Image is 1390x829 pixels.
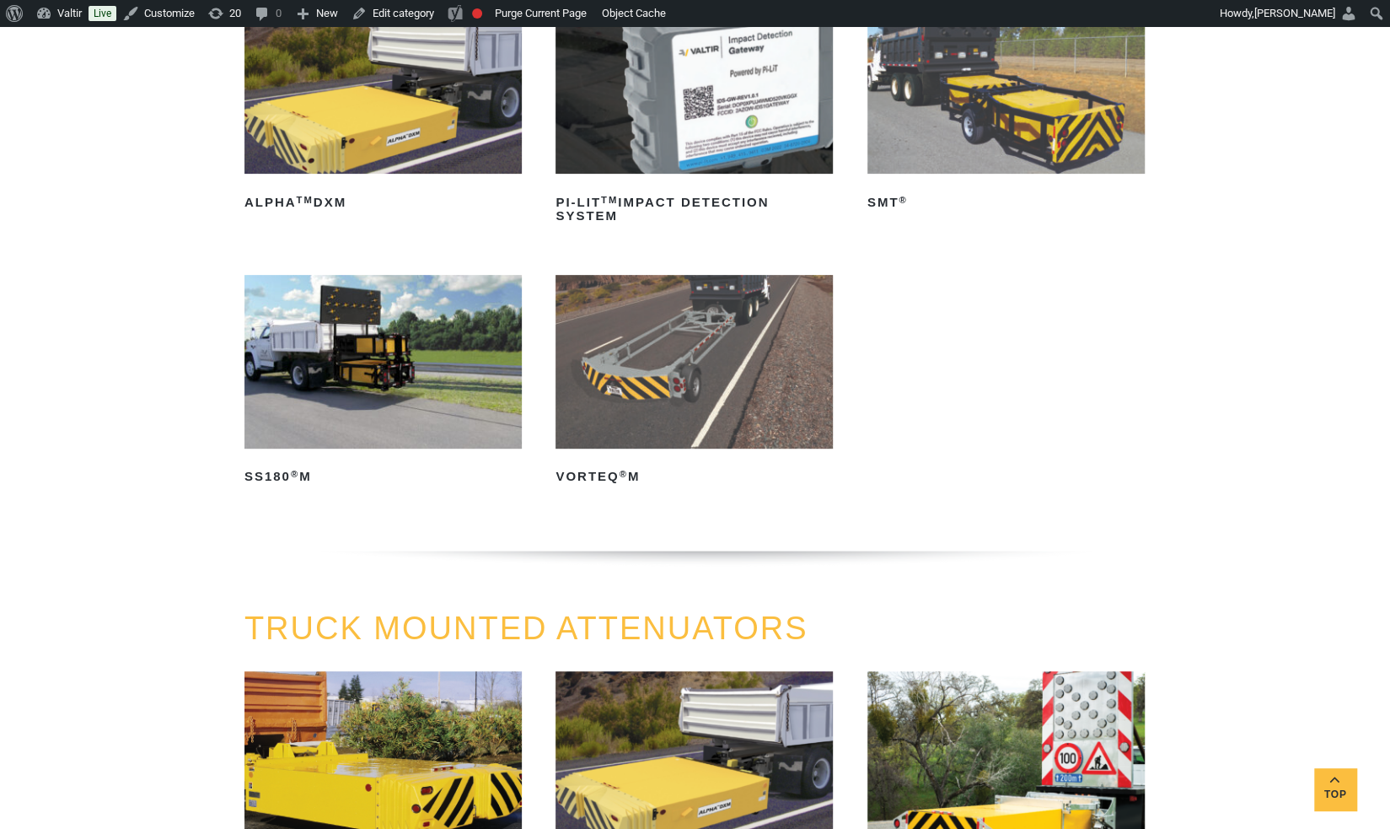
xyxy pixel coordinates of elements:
[1254,7,1335,19] span: [PERSON_NAME]
[244,189,522,216] h2: ALPHA DXM
[620,469,628,479] sup: ®
[89,6,116,21] a: Live
[899,195,907,205] sup: ®
[1314,768,1356,810] a: Top
[555,464,833,491] h2: VORTEQ M
[555,189,833,229] h2: PI-LIT Impact Detection System
[867,189,1145,216] h2: SMT
[244,275,522,490] a: SS180®M
[244,611,808,646] a: TRUCK MOUNTED ATTENUATORS
[601,195,618,205] sup: TM
[555,275,833,490] a: VORTEQ®M
[244,464,522,491] h2: SS180 M
[291,469,299,479] sup: ®
[1314,785,1356,805] span: Top
[244,1,522,216] a: ALPHATMDXM
[472,8,482,19] div: Needs improvement
[555,1,833,230] a: PI-LITTMImpact Detection System
[297,195,314,205] sup: TM
[867,1,1145,216] a: SMT®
